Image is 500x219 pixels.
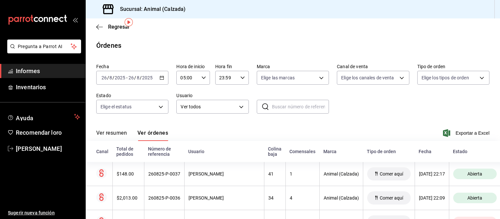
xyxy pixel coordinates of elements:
input: ---- [142,75,153,80]
font: Regresar [108,24,130,30]
font: Pregunta a Parrot AI [18,44,63,49]
font: Estado [96,93,111,98]
div: pestañas de navegación [96,129,168,141]
font: Abierta [467,195,482,201]
input: -- [136,75,140,80]
font: [PERSON_NAME] [16,145,62,152]
button: Exportar a Excel [444,129,489,137]
font: Sucursal: Animal (Calzada) [120,6,186,12]
font: Informes [16,68,40,74]
font: Canal [96,149,108,154]
font: Comensales [289,149,315,154]
font: Canal de venta [337,64,368,69]
button: Pregunta a Parrot AI [7,40,81,53]
font: Ver resumen [96,130,127,136]
font: Comer aquí [380,195,403,201]
button: Regresar [96,24,130,30]
font: / [112,75,114,80]
font: Ayuda [16,115,34,122]
font: [DATE] 22:17 [419,171,445,177]
font: Usuario [188,149,204,154]
font: Abierta [467,171,482,177]
font: Número de referencia [148,146,171,157]
font: / [134,75,136,80]
font: [DATE] 22:09 [419,195,445,201]
font: Tipo de orden [367,149,396,154]
font: Recomendar loro [16,129,62,136]
font: [PERSON_NAME] [189,171,224,177]
font: Hora de inicio [176,64,205,69]
font: Ver todos [181,104,201,109]
font: 41 [268,171,274,177]
font: Usuario [176,93,192,98]
font: 260825-P-0037 [148,171,180,177]
font: 34 [268,195,274,201]
input: Buscar número de referencia [272,100,329,113]
font: / [107,75,109,80]
font: Sugerir nueva función [8,210,55,215]
font: Elige el estatus [101,104,132,109]
input: ---- [114,75,126,80]
img: Marcador de información sobre herramientas [125,18,133,26]
font: Marca [323,149,337,154]
font: Total de pedidos [116,146,133,157]
font: Estado [453,149,467,154]
input: -- [101,75,107,80]
font: $2,013.00 [117,195,137,201]
font: Fecha [419,149,431,154]
button: abrir_cajón_menú [73,17,78,22]
font: Comer aquí [380,171,403,177]
font: Órdenes [96,41,121,49]
font: 260825-P-0036 [148,195,180,201]
font: Marca [257,64,270,69]
font: Elige los tipos de orden [422,75,469,80]
font: Inventarios [16,84,46,91]
input: -- [128,75,134,80]
font: $148.00 [117,171,134,177]
font: 4 [290,195,292,201]
font: Fecha [96,64,109,69]
a: Pregunta a Parrot AI [5,48,81,55]
input: -- [109,75,112,80]
font: Animal (Calzada) [324,195,359,201]
font: Tipo de orden [417,64,446,69]
font: Exportar a Excel [456,130,489,136]
font: Colina baja [268,146,281,157]
font: Ver órdenes [137,130,168,136]
font: - [126,75,128,80]
font: Elige los canales de venta [341,75,394,80]
font: Animal (Calzada) [324,171,359,177]
font: Elige las marcas [261,75,295,80]
font: [PERSON_NAME] [189,195,224,201]
font: / [140,75,142,80]
font: Hora fin [215,64,232,69]
font: 1 [290,171,292,177]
